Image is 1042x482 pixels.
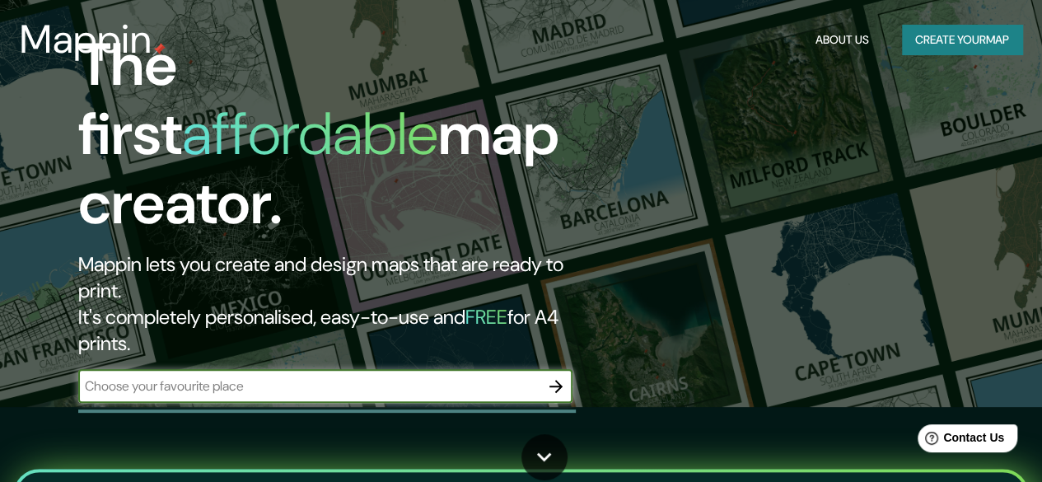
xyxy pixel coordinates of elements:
[809,25,876,55] button: About Us
[78,30,600,251] h1: The first map creator.
[78,377,540,395] input: Choose your favourite place
[895,418,1024,464] iframe: Help widget launcher
[465,304,507,330] h5: FREE
[20,16,152,63] h3: Mappin
[78,251,600,357] h2: Mappin lets you create and design maps that are ready to print. It's completely personalised, eas...
[902,25,1022,55] button: Create yourmap
[182,96,438,172] h1: affordable
[152,43,166,56] img: mappin-pin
